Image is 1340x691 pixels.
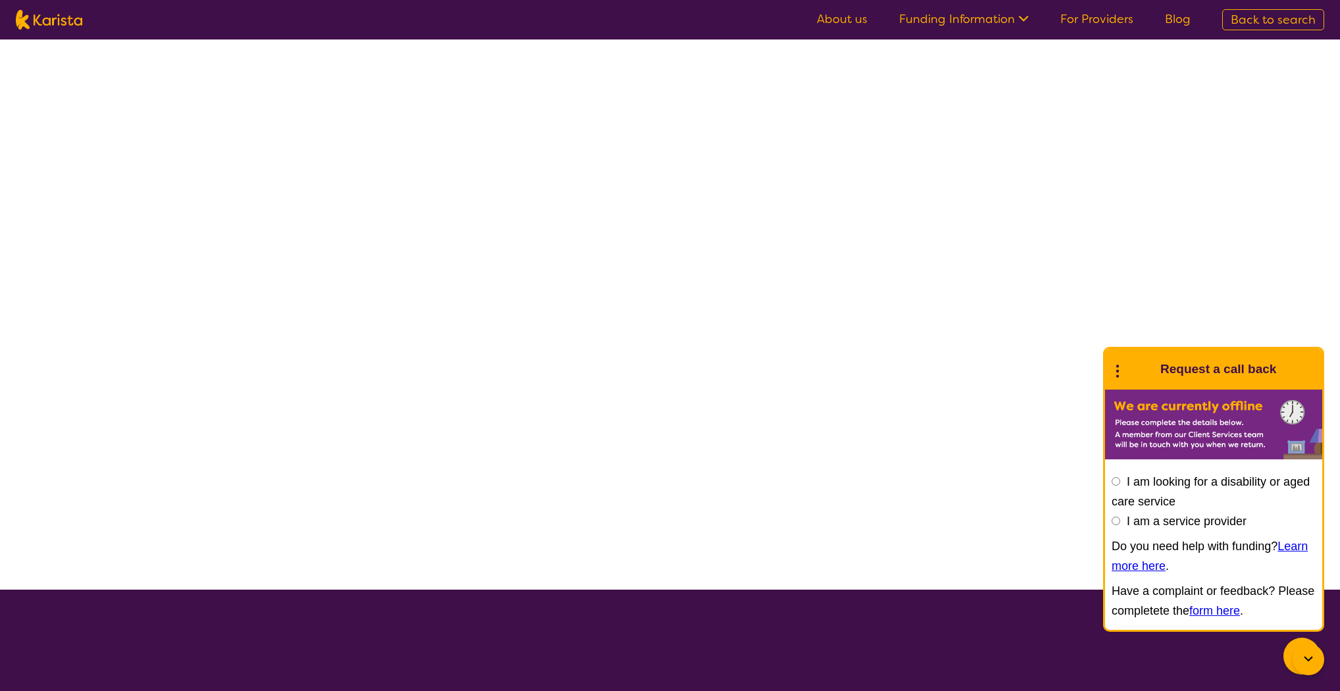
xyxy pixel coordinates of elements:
button: Channel Menu [1283,638,1320,675]
a: About us [817,11,867,27]
p: Have a complaint or feedback? Please completete the . [1112,581,1316,621]
label: I am looking for a disability or aged care service [1112,475,1310,508]
h1: Request a call back [1160,359,1276,379]
label: I am a service provider [1127,515,1247,528]
img: Karista [1126,356,1152,382]
img: Karista offline chat form to request call back [1105,390,1322,459]
a: Funding Information [899,11,1029,27]
span: Back to search [1231,12,1316,28]
img: Karista logo [16,10,82,30]
p: Do you need help with funding? . [1112,536,1316,576]
a: For Providers [1060,11,1133,27]
a: form here [1189,604,1240,617]
a: Blog [1165,11,1191,27]
a: Back to search [1222,9,1324,30]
